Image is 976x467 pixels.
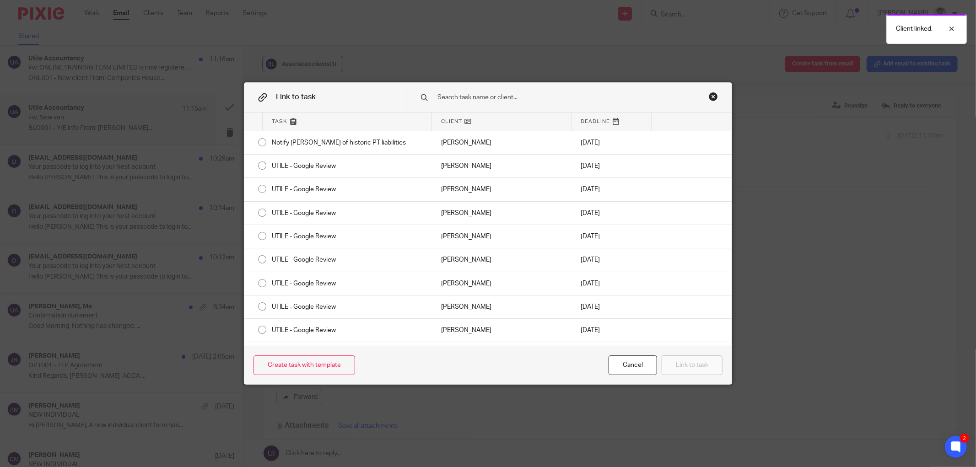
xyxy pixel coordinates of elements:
div: Close this dialog window [609,355,657,375]
div: [DATE] [572,202,652,225]
div: [DATE] [572,131,652,154]
div: UTILE - Google Review [263,155,432,177]
div: UTILE - Google Review [263,225,432,248]
div: Mark as done [432,272,572,295]
div: UTILE - Google Review [263,272,432,295]
div: Mark as done [432,155,572,177]
span: Task [272,118,287,125]
div: UTILE - Google Review [263,319,432,342]
div: Mark as done [432,342,572,365]
div: Notify [PERSON_NAME] of historic PT liabilities [263,131,432,154]
div: [DATE] [572,272,652,295]
div: Mark as done [432,225,572,248]
div: Mark as done [432,178,572,201]
div: UTILE - Google Review [263,178,432,201]
span: Link to task [276,93,316,101]
div: UTILE - Google Review [263,202,432,225]
div: 2 [960,434,969,443]
p: Client linked. [896,24,933,33]
div: Mark as done [432,202,572,225]
button: Link to task [662,355,723,375]
div: Close this dialog window [709,92,718,101]
div: [DATE] [572,295,652,318]
div: UTILE - Google Review [263,248,432,271]
div: Mark as done [432,248,572,271]
div: [DATE] [572,225,652,248]
div: [DATE] [572,178,652,201]
span: Deadline [581,118,610,125]
div: Mark as done [432,131,572,154]
a: Create task with template [253,355,355,375]
input: Search task name or client... [437,92,684,102]
div: UTILE - Google Review [263,295,432,318]
div: Mark as done [432,319,572,342]
div: [DATE] [572,248,652,271]
div: [DATE] [572,319,652,342]
div: Mark as done [432,295,572,318]
div: UTILE - Google Review [263,342,432,365]
div: [DATE] [572,155,652,177]
span: Client [441,118,462,125]
div: [DATE] [572,342,652,365]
